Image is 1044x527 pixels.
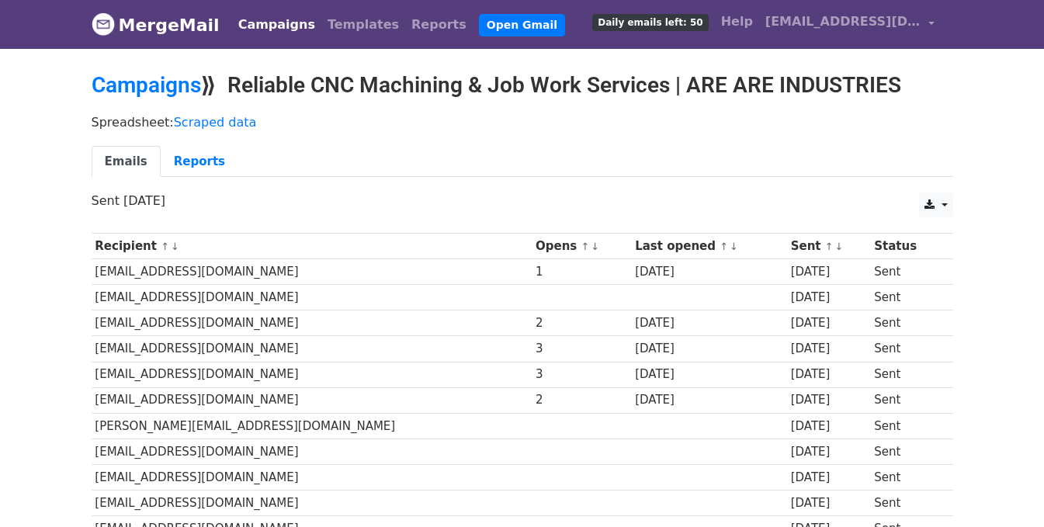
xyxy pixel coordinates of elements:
[536,340,628,358] div: 3
[787,234,871,259] th: Sent
[870,310,942,336] td: Sent
[92,310,532,336] td: [EMAIL_ADDRESS][DOMAIN_NAME]
[791,366,867,383] div: [DATE]
[870,285,942,310] td: Sent
[592,14,708,31] span: Daily emails left: 50
[92,192,953,209] p: Sent [DATE]
[92,413,532,439] td: [PERSON_NAME][EMAIL_ADDRESS][DOMAIN_NAME]
[92,387,532,413] td: [EMAIL_ADDRESS][DOMAIN_NAME]
[791,391,867,409] div: [DATE]
[635,314,783,332] div: [DATE]
[161,146,238,178] a: Reports
[870,234,942,259] th: Status
[581,241,589,252] a: ↑
[92,362,532,387] td: [EMAIL_ADDRESS][DOMAIN_NAME]
[405,9,473,40] a: Reports
[791,340,867,358] div: [DATE]
[791,443,867,461] div: [DATE]
[321,9,405,40] a: Templates
[791,314,867,332] div: [DATE]
[870,362,942,387] td: Sent
[715,6,759,37] a: Help
[92,114,953,130] p: Spreadsheet:
[870,464,942,490] td: Sent
[92,336,532,362] td: [EMAIL_ADDRESS][DOMAIN_NAME]
[870,387,942,413] td: Sent
[92,439,532,464] td: [EMAIL_ADDRESS][DOMAIN_NAME]
[536,314,628,332] div: 2
[92,72,201,98] a: Campaigns
[92,72,953,99] h2: ⟫ Reliable CNC Machining & Job Work Services | ARE ARE INDUSTRIES
[536,366,628,383] div: 3
[870,413,942,439] td: Sent
[835,241,844,252] a: ↓
[536,263,628,281] div: 1
[92,464,532,490] td: [EMAIL_ADDRESS][DOMAIN_NAME]
[730,241,738,252] a: ↓
[92,234,532,259] th: Recipient
[966,452,1044,527] iframe: Chat Widget
[791,289,867,307] div: [DATE]
[870,259,942,285] td: Sent
[765,12,921,31] span: [EMAIL_ADDRESS][DOMAIN_NAME]
[92,146,161,178] a: Emails
[825,241,834,252] a: ↑
[635,391,783,409] div: [DATE]
[92,285,532,310] td: [EMAIL_ADDRESS][DOMAIN_NAME]
[791,418,867,435] div: [DATE]
[232,9,321,40] a: Campaigns
[536,391,628,409] div: 2
[791,263,867,281] div: [DATE]
[870,336,942,362] td: Sent
[635,263,783,281] div: [DATE]
[791,494,867,512] div: [DATE]
[586,6,714,37] a: Daily emails left: 50
[171,241,179,252] a: ↓
[720,241,728,252] a: ↑
[591,241,599,252] a: ↓
[631,234,787,259] th: Last opened
[92,491,532,516] td: [EMAIL_ADDRESS][DOMAIN_NAME]
[174,115,257,130] a: Scraped data
[759,6,941,43] a: [EMAIL_ADDRESS][DOMAIN_NAME]
[479,14,565,36] a: Open Gmail
[92,12,115,36] img: MergeMail logo
[635,366,783,383] div: [DATE]
[870,491,942,516] td: Sent
[791,469,867,487] div: [DATE]
[870,439,942,464] td: Sent
[161,241,169,252] a: ↑
[532,234,631,259] th: Opens
[635,340,783,358] div: [DATE]
[92,9,220,41] a: MergeMail
[92,259,532,285] td: [EMAIL_ADDRESS][DOMAIN_NAME]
